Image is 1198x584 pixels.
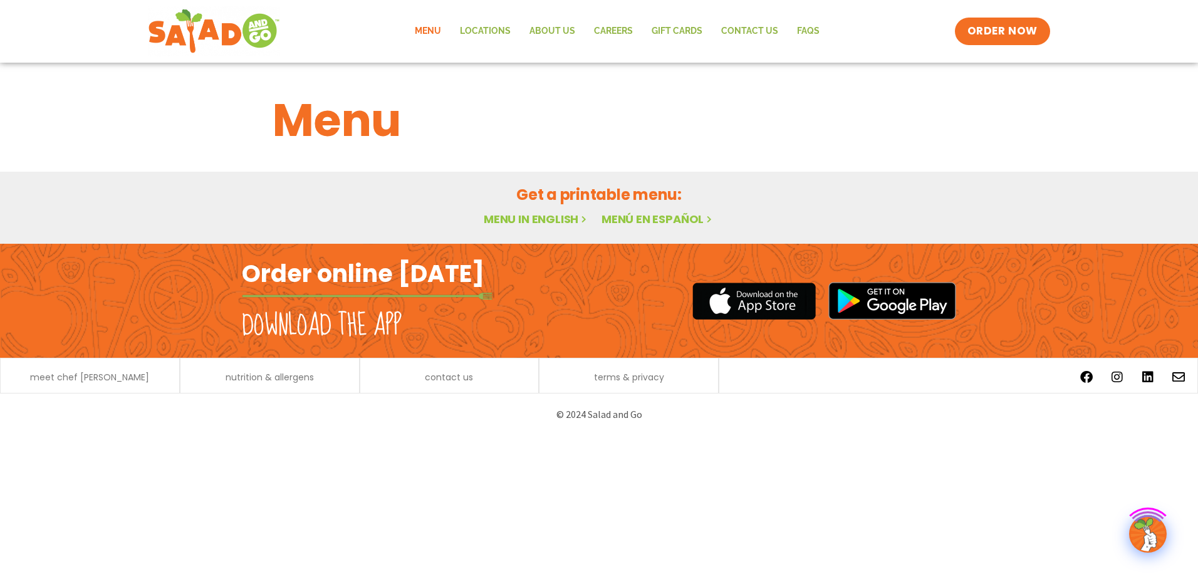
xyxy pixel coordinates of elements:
[405,17,829,46] nav: Menu
[520,17,585,46] a: About Us
[484,211,589,227] a: Menu in English
[242,258,484,289] h2: Order online [DATE]
[405,17,451,46] a: Menu
[828,282,956,320] img: google_play
[602,211,714,227] a: Menú en español
[248,406,950,423] p: © 2024 Salad and Go
[148,6,280,56] img: new-SAG-logo-768×292
[692,281,816,321] img: appstore
[967,24,1038,39] span: ORDER NOW
[585,17,642,46] a: Careers
[242,293,492,300] img: fork
[594,373,664,382] a: terms & privacy
[712,17,788,46] a: Contact Us
[425,373,473,382] a: contact us
[242,308,402,343] h2: Download the app
[273,86,925,154] h1: Menu
[226,373,314,382] a: nutrition & allergens
[642,17,712,46] a: GIFT CARDS
[451,17,520,46] a: Locations
[273,184,925,206] h2: Get a printable menu:
[788,17,829,46] a: FAQs
[955,18,1050,45] a: ORDER NOW
[30,373,149,382] a: meet chef [PERSON_NAME]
